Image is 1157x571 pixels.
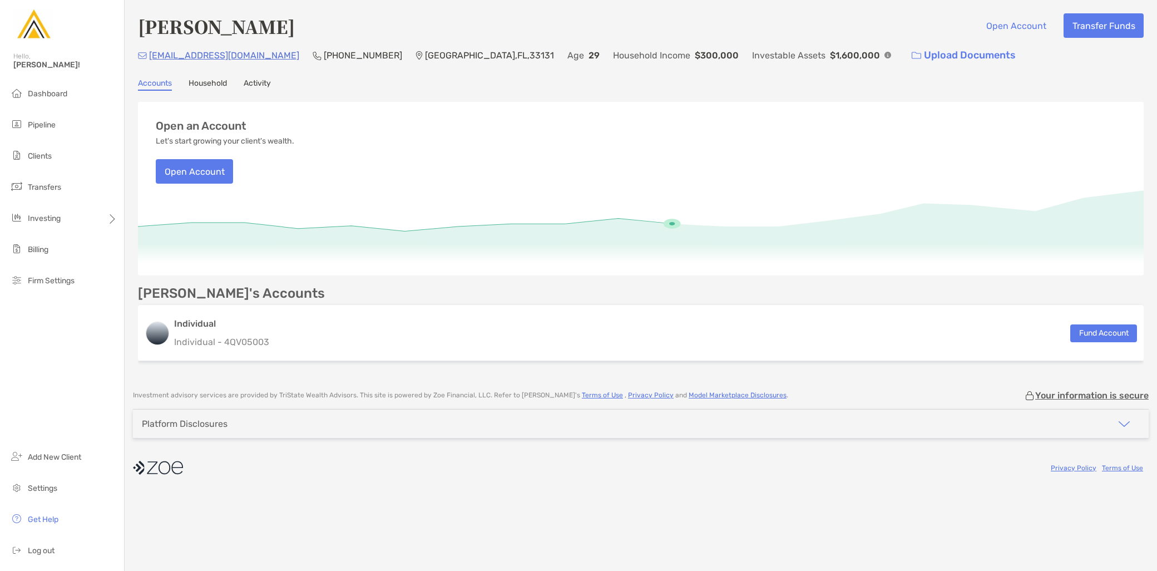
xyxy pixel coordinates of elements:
img: company logo [133,455,183,480]
img: button icon [912,52,921,60]
a: Activity [244,78,271,91]
p: Investable Assets [752,48,825,62]
img: logout icon [10,543,23,557]
img: Location Icon [416,51,423,60]
p: [EMAIL_ADDRESS][DOMAIN_NAME] [149,48,299,62]
img: logo account [146,322,169,344]
img: get-help icon [10,512,23,525]
span: Investing [28,214,61,223]
button: Open Account [977,13,1055,38]
img: pipeline icon [10,117,23,131]
p: Investment advisory services are provided by TriState Wealth Advisors . This site is powered by Z... [133,391,788,400]
img: settings icon [10,481,23,494]
span: Settings [28,484,57,493]
img: add_new_client icon [10,450,23,463]
img: Zoe Logo [13,4,53,45]
img: billing icon [10,242,23,255]
button: Fund Account [1070,324,1137,342]
a: Terms of Use [1102,464,1143,472]
a: Model Marketplace Disclosures [689,391,787,399]
span: Transfers [28,183,61,192]
a: Privacy Policy [1051,464,1096,472]
h4: [PERSON_NAME] [138,13,295,39]
p: Individual - 4QV05003 [174,335,269,349]
span: Log out [28,546,55,555]
button: Open Account [156,159,233,184]
span: [PERSON_NAME]! [13,60,117,70]
span: Billing [28,245,48,254]
img: firm-settings icon [10,273,23,287]
span: Pipeline [28,120,56,130]
p: [PHONE_NUMBER] [324,48,402,62]
p: $1,600,000 [830,48,880,62]
img: transfers icon [10,180,23,193]
img: investing icon [10,211,23,224]
span: Firm Settings [28,276,75,285]
img: clients icon [10,149,23,162]
img: dashboard icon [10,86,23,100]
a: Privacy Policy [628,391,674,399]
button: Transfer Funds [1064,13,1144,38]
p: [GEOGRAPHIC_DATA] , FL , 33131 [425,48,554,62]
p: Age [567,48,584,62]
a: Household [189,78,227,91]
a: Upload Documents [904,43,1023,67]
div: Platform Disclosures [142,419,228,429]
h3: Open an Account [156,120,246,132]
h3: Individual [174,317,269,331]
a: Terms of Use [582,391,623,399]
span: Get Help [28,515,58,524]
span: Add New Client [28,452,81,462]
span: Dashboard [28,89,67,99]
p: $300,000 [695,48,739,62]
p: 29 [589,48,600,62]
a: Accounts [138,78,172,91]
p: Household Income [613,48,690,62]
img: Info Icon [884,52,891,58]
p: [PERSON_NAME]'s Accounts [138,287,325,301]
p: Let's start growing your client's wealth. [156,137,294,146]
img: Email Icon [138,52,147,59]
p: Your information is secure [1035,390,1149,401]
img: Phone Icon [313,51,322,60]
img: icon arrow [1118,417,1131,431]
span: Clients [28,151,52,161]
